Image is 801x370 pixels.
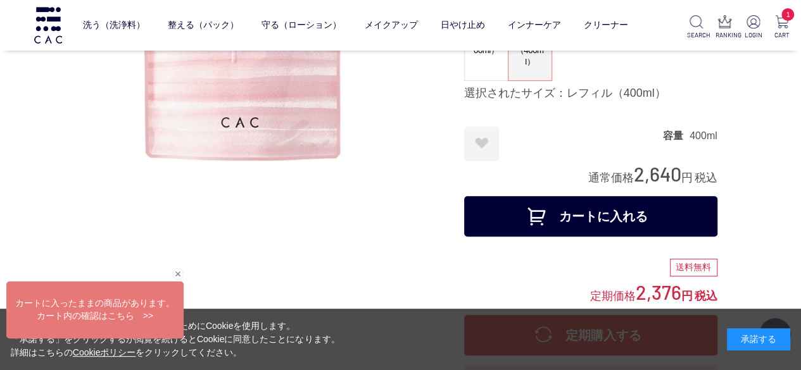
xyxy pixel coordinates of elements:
span: 2,376 [636,280,681,304]
span: 円 [681,290,693,302]
a: LOGIN [744,15,762,40]
a: クリーナー [583,9,628,41]
span: 円 [681,171,693,184]
img: logo [32,7,64,43]
dd: 400ml [690,129,717,142]
p: RANKING [716,30,734,40]
a: 1 CART [773,15,791,40]
p: LOGIN [744,30,762,40]
span: 2,640 [634,162,681,185]
div: 送料無料 [670,259,717,276]
p: CART [773,30,791,40]
p: SEARCH [687,30,705,40]
a: 守る（ローション） [262,9,341,41]
a: 洗う（洗浄料） [83,9,145,41]
dt: 容量 [663,129,690,142]
span: 定期価格 [590,288,636,302]
a: 整える（パック） [168,9,239,41]
a: メイクアップ [364,9,417,41]
a: インナーケア [507,9,560,41]
div: 選択されたサイズ：レフィル（400ml） [464,86,717,101]
a: SEARCH [687,15,705,40]
a: 日やけ止め [440,9,484,41]
span: 通常価格 [588,171,634,184]
a: Cookieポリシー [73,347,136,357]
div: 承諾する [727,328,790,350]
span: 税込 [695,290,717,302]
a: お気に入りに登録する [464,126,499,161]
a: RANKING [716,15,734,40]
span: 1 [781,8,794,21]
span: 税込 [695,171,717,184]
button: カートに入れる [464,196,717,237]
